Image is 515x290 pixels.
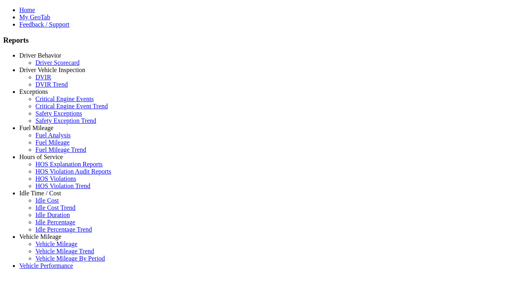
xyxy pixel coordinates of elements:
a: Fuel Mileage [35,139,70,146]
a: Fuel Mileage [19,124,54,131]
a: Driver Behavior [19,52,61,59]
a: Vehicle Performance [19,262,73,269]
a: Idle Cost [35,197,59,204]
a: Driver Vehicle Inspection [19,66,85,73]
a: HOS Explanation Reports [35,161,103,168]
a: HOS Violations [35,175,76,182]
a: Fuel Mileage Trend [35,146,86,153]
a: Safety Exceptions [35,110,82,117]
a: Critical Engine Event Trend [35,103,108,110]
h3: Reports [3,36,512,45]
a: Critical Engine Events [35,95,94,102]
a: HOS Violation Trend [35,182,91,189]
a: HOS Violation Audit Reports [35,168,111,175]
a: Vehicle Mileage [19,233,61,240]
a: Home [19,6,35,13]
a: Vehicle Mileage [35,240,77,247]
a: Safety Exception Trend [35,117,96,124]
a: DVIR Trend [35,81,68,88]
a: Idle Time / Cost [19,190,61,197]
a: My GeoTab [19,14,50,21]
a: Vehicle Mileage By Period [35,255,105,262]
a: DVIR [35,74,51,81]
a: Idle Percentage [35,219,75,226]
a: Vehicle Mileage Trend [35,248,94,255]
a: Idle Duration [35,211,70,218]
a: Fuel Analysis [35,132,71,139]
a: Driver Scorecard [35,59,80,66]
a: Idle Cost Trend [35,204,76,211]
a: Hours of Service [19,153,63,160]
a: Feedback / Support [19,21,69,28]
a: Exceptions [19,88,48,95]
a: Idle Percentage Trend [35,226,92,233]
